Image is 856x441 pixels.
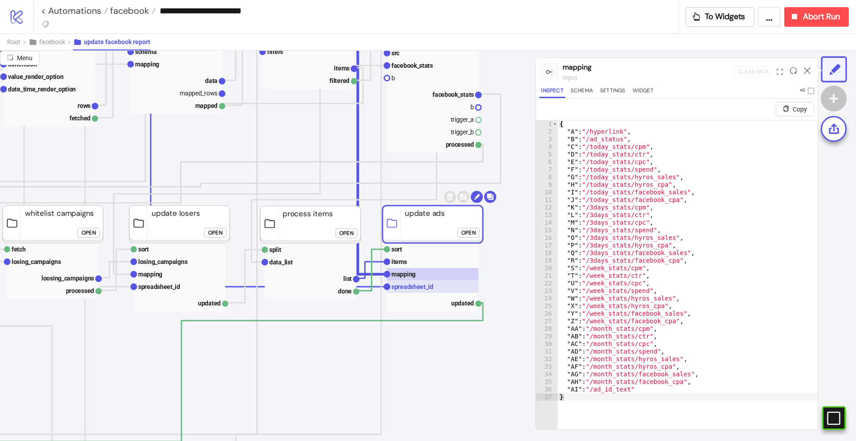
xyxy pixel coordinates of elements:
span: radius-bottomright [7,54,13,61]
text: fetch [12,246,26,253]
text: b [470,103,474,111]
text: src [391,49,399,57]
text: mapping [135,61,159,68]
span: To Widgets [705,12,745,22]
div: 17 [536,242,558,249]
text: data_list [269,259,293,266]
div: 14 [536,219,558,227]
text: losing_campaigns [138,258,188,265]
button: Widget [631,86,655,98]
text: mapping [138,271,162,278]
div: 8 [536,173,558,181]
div: 21 [536,272,558,280]
text: sort [391,246,402,253]
text: b [391,74,395,82]
text: spreadsheet_id [138,283,180,290]
span: update facebook report [84,38,150,45]
text: split [269,246,281,253]
div: 20 [536,264,558,272]
span: Abort Run [803,12,840,22]
span: facebook [39,38,65,45]
button: Open [78,228,100,238]
button: Open [204,228,226,238]
button: Inspect [539,86,565,98]
text: facebook_stats [432,91,474,98]
div: 33 [536,363,558,371]
div: 9 [536,181,558,189]
button: To Widgets [686,7,755,27]
div: 3 [536,136,558,143]
button: Copy [776,102,814,116]
div: 5 [536,151,558,158]
div: 1 [536,120,558,128]
span: Toggle code folding, rows 1 through 37 [552,120,557,128]
div: 10 [536,189,558,196]
text: mapping [391,271,416,278]
button: facebook [29,34,73,50]
button: ... [758,7,781,27]
div: 15 [536,227,558,234]
text: data [205,77,218,84]
text: mapped_rows [180,90,218,97]
div: 2 [536,128,558,136]
div: 29 [536,333,558,340]
a: < Automations [41,6,108,15]
text: items [391,258,407,265]
text: date_time_render_option [8,86,76,93]
div: 24 [536,295,558,302]
span: expand [777,69,783,75]
div: Open [461,227,476,238]
div: 32 [536,355,558,363]
div: 30 [536,340,558,348]
span: Copy [793,106,807,113]
text: items [334,65,350,72]
text: facebook_stats [391,62,433,69]
div: 23 [536,287,558,295]
div: 22 [536,280,558,287]
button: Settings [598,86,627,98]
text: filters [267,48,283,55]
div: 26 [536,310,558,317]
div: 31 [536,348,558,355]
text: sort [138,246,149,253]
text: losing_campaigns [12,258,61,265]
text: rows [78,102,91,109]
div: 37 [536,393,558,401]
div: 25 [536,302,558,310]
div: 12 [536,204,558,211]
div: 36 [536,386,558,393]
button: Abort Run [784,7,849,27]
text: loosing_campaigns [41,275,94,282]
span: Menu [17,54,33,62]
div: 19 [536,257,558,264]
div: 28 [536,325,558,333]
a: facebook [108,6,156,15]
div: 18 [536,249,558,257]
div: 16 [536,234,558,242]
div: Open [208,227,222,238]
div: 27 [536,317,558,325]
span: Root [7,38,21,45]
div: 7 [536,166,558,173]
div: 4 [536,143,558,151]
div: input [563,73,734,82]
div: 13 [536,211,558,219]
div: Open [339,228,354,238]
text: value_render_option [8,73,64,80]
button: update facebook report [73,34,150,50]
div: mapping [563,62,734,73]
div: Open [82,227,96,238]
span: copy [783,106,789,112]
button: Open [457,228,480,238]
text: spreadsheet_id [391,283,433,290]
text: list [343,275,352,282]
div: 11 [536,196,558,204]
button: Schema [569,86,595,98]
div: 6 [536,158,558,166]
button: Root [7,34,29,50]
span: facebook [108,5,149,16]
div: 34 [536,371,558,378]
button: Open [335,228,358,238]
text: schema [135,48,157,55]
div: 35 [536,378,558,386]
